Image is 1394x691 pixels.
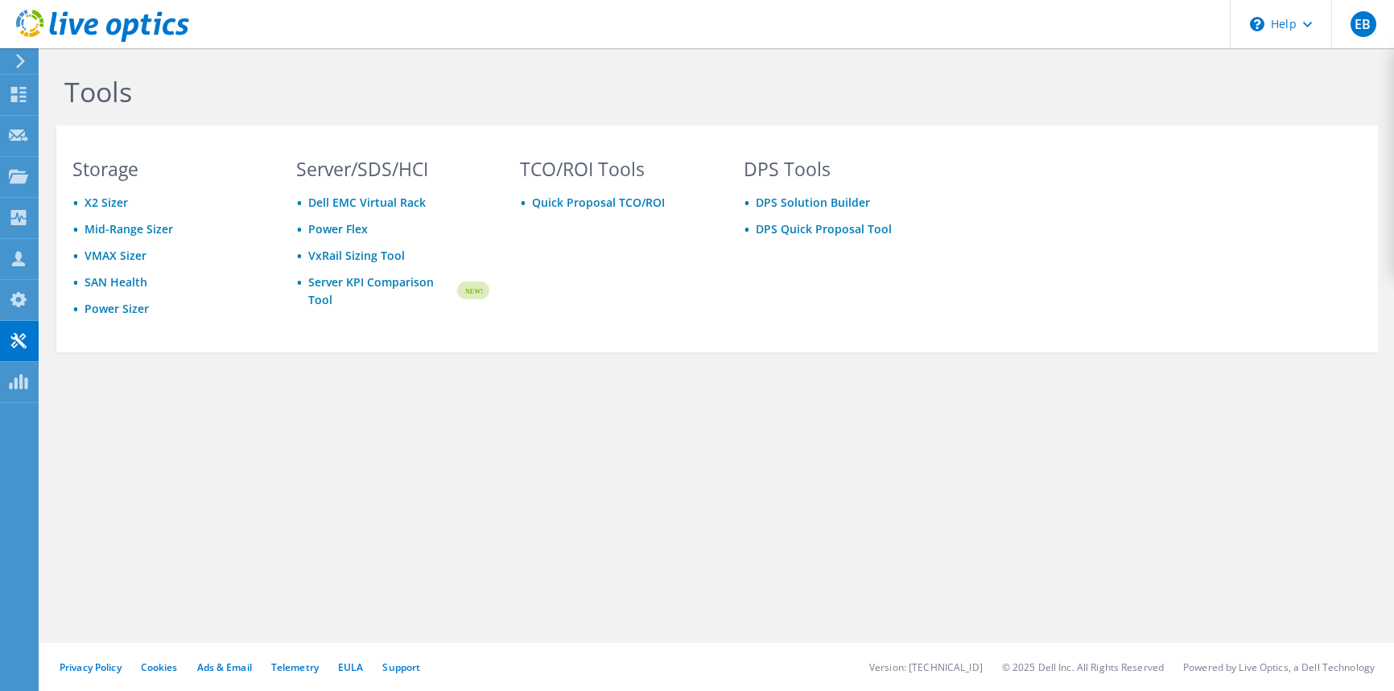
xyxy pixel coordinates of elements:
[85,301,149,316] a: Power Sizer
[72,160,266,178] h3: Storage
[756,221,892,237] a: DPS Quick Proposal Tool
[197,660,252,674] a: Ads & Email
[869,660,983,674] li: Version: [TECHNICAL_ID]
[308,248,405,263] a: VxRail Sizing Tool
[382,660,420,674] a: Support
[338,660,363,674] a: EULA
[308,221,368,237] a: Power Flex
[85,221,173,237] a: Mid-Range Sizer
[85,248,146,263] a: VMAX Sizer
[85,195,128,210] a: X2 Sizer
[756,195,870,210] a: DPS Solution Builder
[296,160,489,178] h3: Server/SDS/HCI
[271,660,319,674] a: Telemetry
[141,660,178,674] a: Cookies
[1351,11,1376,37] span: EB
[532,195,665,210] a: Quick Proposal TCO/ROI
[744,160,937,178] h3: DPS Tools
[308,195,426,210] a: Dell EMC Virtual Rack
[455,272,489,310] img: new-badge.svg
[520,160,713,178] h3: TCO/ROI Tools
[1183,660,1375,674] li: Powered by Live Optics, a Dell Technology
[1002,660,1164,674] li: © 2025 Dell Inc. All Rights Reserved
[308,274,455,309] a: Server KPI Comparison Tool
[60,660,122,674] a: Privacy Policy
[1250,17,1264,31] svg: \n
[85,274,147,290] a: SAN Health
[64,75,1151,109] h1: Tools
